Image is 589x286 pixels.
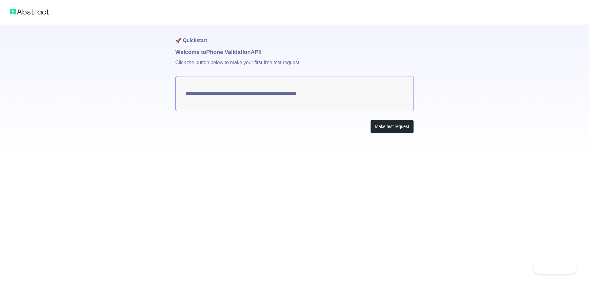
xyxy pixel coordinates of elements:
[533,261,577,274] iframe: Toggle Customer Support
[175,56,414,76] p: Click the button below to make your first free test request.
[370,120,414,133] button: Make test request
[10,7,49,16] img: Abstract logo
[175,25,414,48] h1: 🚀 Quickstart
[175,48,414,56] h1: Welcome to Phone Validation API!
